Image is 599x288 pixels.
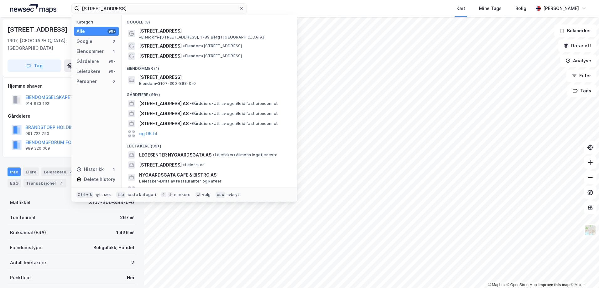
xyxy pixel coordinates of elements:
[116,229,134,236] div: 1 436 ㎡
[10,4,56,13] img: logo.a4113a55bc3d86da70a041830d287a7e.svg
[139,100,189,107] span: [STREET_ADDRESS] AS
[213,152,215,157] span: •
[84,176,115,183] div: Delete history
[76,28,85,35] div: Alle
[58,180,64,186] div: 7
[567,85,596,97] button: Tags
[76,20,119,24] div: Kategori
[568,258,599,288] iframe: Chat Widget
[23,167,39,176] div: Eiere
[202,192,211,197] div: velg
[183,162,185,167] span: •
[507,283,537,287] a: OpenStreetMap
[41,167,76,176] div: Leietakere
[111,167,116,172] div: 1
[95,192,111,197] div: nytt søk
[76,48,104,55] div: Eiendommer
[76,192,93,198] div: Ctrl + k
[8,82,136,90] div: Hjemmelshaver
[127,192,156,197] div: neste kategori
[8,167,21,176] div: Info
[560,54,596,67] button: Analyse
[139,186,157,193] button: og 96 til
[23,179,66,188] div: Transaksjoner
[111,49,116,54] div: 1
[10,214,35,221] div: Tomteareal
[554,24,596,37] button: Bokmerker
[183,44,185,48] span: •
[76,78,97,85] div: Personer
[25,101,49,106] div: 914 633 192
[127,274,134,281] div: Nei
[93,244,134,251] div: Boligblokk, Handel
[539,283,570,287] a: Improve this map
[111,79,116,84] div: 0
[122,15,297,26] div: Google (3)
[183,54,242,59] span: Eiendom • [STREET_ADDRESS]
[25,131,49,136] div: 991 722 750
[8,24,69,34] div: [STREET_ADDRESS]
[139,130,157,137] button: og 96 til
[10,274,31,281] div: Punktleie
[107,59,116,64] div: 99+
[190,121,278,126] span: Gårdeiere • Utl. av egen/leid fast eiendom el.
[89,199,134,206] div: 3107-300-893-0-0
[190,111,192,116] span: •
[76,166,104,173] div: Historikk
[139,120,189,127] span: [STREET_ADDRESS] AS
[139,35,264,40] span: Eiendom • [STREET_ADDRESS], 1789 Berg i [GEOGRAPHIC_DATA]
[67,169,74,175] div: 2
[183,44,242,49] span: Eiendom • [STREET_ADDRESS]
[139,52,182,60] span: [STREET_ADDRESS]
[131,259,134,266] div: 2
[568,258,599,288] div: Kontrollprogram for chat
[183,162,204,167] span: Leietaker
[190,101,278,106] span: Gårdeiere • Utl. av egen/leid fast eiendom el.
[76,38,92,45] div: Google
[111,39,116,44] div: 3
[107,69,116,74] div: 99+
[107,29,116,34] div: 99+
[174,192,190,197] div: markere
[139,151,211,159] span: LEGESENTER NYGAARDSGATA AS
[8,37,86,52] div: 1607, [GEOGRAPHIC_DATA], [GEOGRAPHIC_DATA]
[8,59,61,72] button: Tag
[543,5,579,12] div: [PERSON_NAME]
[456,5,465,12] div: Kart
[558,39,596,52] button: Datasett
[139,81,196,86] span: Eiendom • 3107-300-893-0-0
[79,4,239,13] input: Søk på adresse, matrikkel, gårdeiere, leietakere eller personer
[25,146,50,151] div: 989 320 009
[139,161,182,169] span: [STREET_ADDRESS]
[488,283,505,287] a: Mapbox
[213,152,278,157] span: Leietaker • Allmenn legetjeneste
[10,244,41,251] div: Eiendomstype
[10,259,46,266] div: Antall leietakere
[120,214,134,221] div: 267 ㎡
[10,229,46,236] div: Bruksareal (BRA)
[190,101,192,106] span: •
[566,69,596,82] button: Filter
[216,192,225,198] div: esc
[139,42,182,50] span: [STREET_ADDRESS]
[139,35,141,39] span: •
[139,27,182,35] span: [STREET_ADDRESS]
[116,192,126,198] div: tab
[183,54,185,58] span: •
[8,179,21,188] div: ESG
[122,87,297,99] div: Gårdeiere (99+)
[10,199,30,206] div: Matrikkel
[122,61,297,72] div: Eiendommer (1)
[139,74,289,81] span: [STREET_ADDRESS]
[515,5,526,12] div: Bolig
[584,224,596,236] img: Z
[479,5,502,12] div: Mine Tags
[122,139,297,150] div: Leietakere (99+)
[190,121,192,126] span: •
[139,171,289,179] span: NYGAARDSGATA CAFE & BISTRO AS
[76,68,101,75] div: Leietakere
[139,110,189,117] span: [STREET_ADDRESS] AS
[139,179,221,184] span: Leietaker • Drift av restauranter og kafeer
[8,112,136,120] div: Gårdeiere
[76,58,99,65] div: Gårdeiere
